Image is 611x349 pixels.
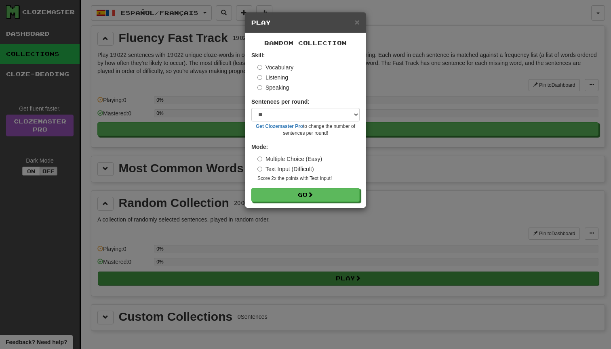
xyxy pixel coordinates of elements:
span: × [355,17,360,27]
label: Sentences per round: [251,98,310,106]
input: Listening [257,75,262,80]
label: Listening [257,73,288,82]
label: Vocabulary [257,63,293,71]
small: to change the number of sentences per round! [251,123,360,137]
strong: Skill: [251,52,265,59]
small: Score 2x the points with Text Input ! [257,175,360,182]
button: Close [355,18,360,26]
h5: Play [251,19,360,27]
input: Vocabulary [257,65,262,70]
a: Get Clozemaster Pro [256,123,303,129]
label: Speaking [257,84,289,92]
strong: Mode: [251,144,268,150]
label: Multiple Choice (Easy) [257,155,322,163]
input: Text Input (Difficult) [257,167,262,171]
span: Random Collection [264,40,347,46]
input: Speaking [257,85,262,90]
button: Go [251,188,360,202]
label: Text Input (Difficult) [257,165,314,173]
input: Multiple Choice (Easy) [257,157,262,161]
